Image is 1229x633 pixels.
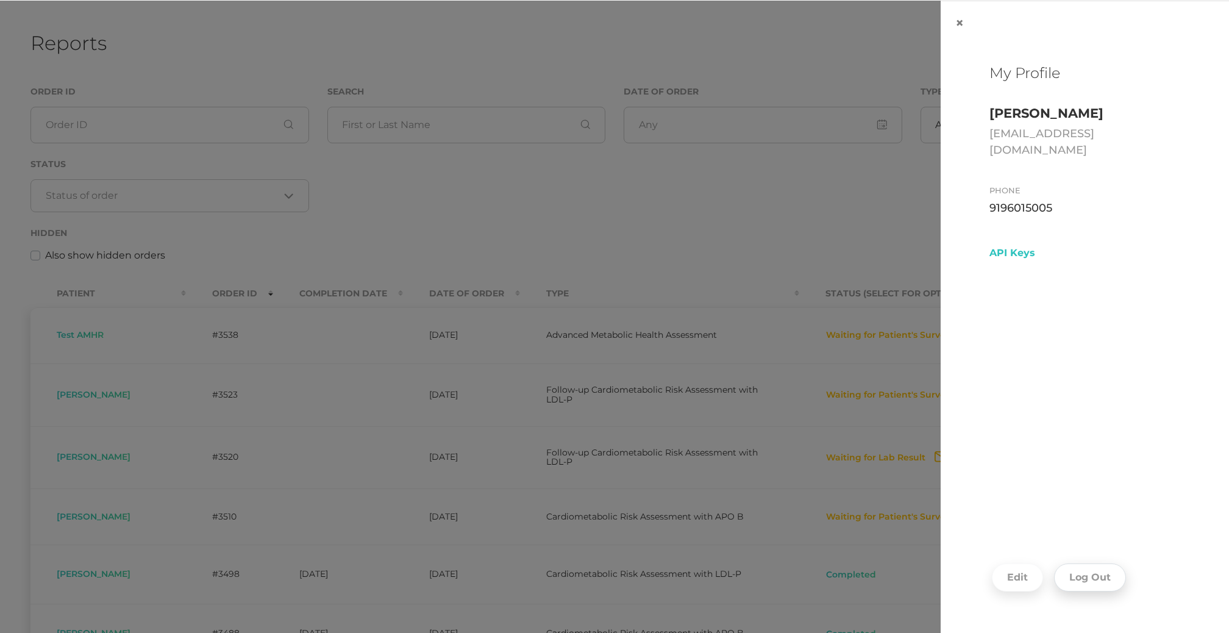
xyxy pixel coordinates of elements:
[989,186,1021,195] label: Phone
[989,126,1180,159] div: [EMAIL_ADDRESS][DOMAIN_NAME]
[1054,563,1126,592] button: Log Out
[941,1,978,45] button: Close
[989,106,1103,121] label: [PERSON_NAME]
[989,241,1180,265] a: API Keys
[989,200,1180,216] div: 9196015005
[992,563,1043,592] button: Edit
[989,65,1180,82] h2: My Profile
